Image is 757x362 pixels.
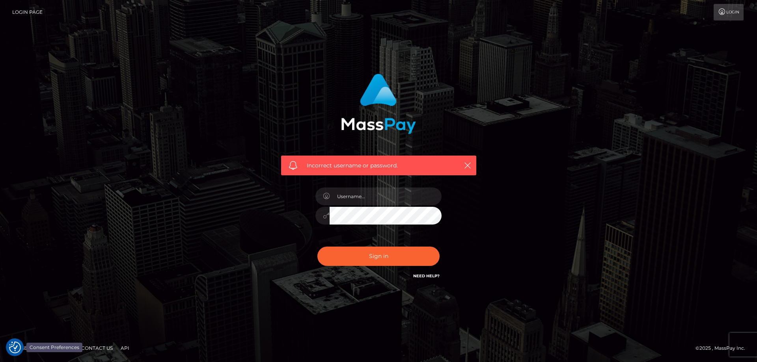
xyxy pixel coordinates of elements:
a: API [117,342,132,354]
img: MassPay Login [341,74,416,134]
a: Login Page [12,4,43,20]
div: © 2025 , MassPay Inc. [695,344,751,353]
a: About Us [45,342,76,354]
span: Incorrect username or password. [307,162,451,170]
input: Username... [330,187,442,205]
a: Login [714,4,744,20]
img: Revisit consent button [9,342,21,353]
a: Need Help? [413,273,440,278]
a: Contact Us [78,342,116,354]
button: Consent Preferences [9,342,21,353]
a: Homepage [9,342,44,354]
button: Sign in [317,247,440,266]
